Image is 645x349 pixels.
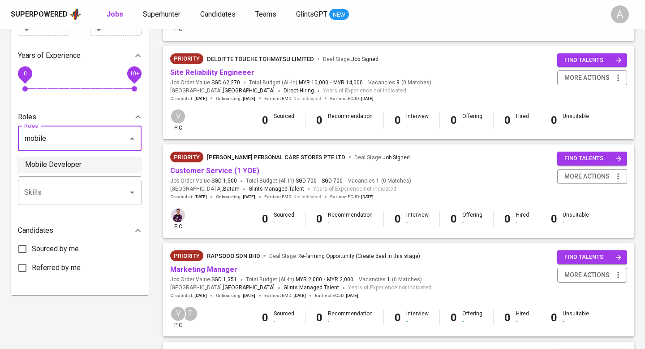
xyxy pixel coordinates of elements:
[563,120,589,128] div: -
[69,8,82,21] img: app logo
[348,177,411,185] span: Vacancies ( 0 Matches )
[262,213,268,225] b: 0
[170,109,186,124] div: V
[504,114,511,127] b: 0
[611,5,629,23] div: A
[170,68,254,77] a: Site Reliability Engineeer
[406,211,429,227] div: Interview
[361,96,374,102] span: [DATE]
[223,185,240,194] span: Batam
[406,219,429,227] div: -
[557,152,627,166] button: find talents
[170,207,186,231] div: pic
[170,166,259,175] a: Customer Service (1 YOE)
[170,53,203,64] div: New Job received from Demand Team
[170,194,207,200] span: Created at :
[328,211,373,227] div: Recommendation
[126,132,138,145] button: Close
[564,171,610,182] span: more actions
[243,96,255,102] span: [DATE]
[170,109,186,132] div: pic
[316,114,322,127] b: 0
[395,213,401,225] b: 0
[551,213,557,225] b: 0
[361,194,374,200] span: [DATE]
[18,222,142,240] div: Candidates
[451,311,457,324] b: 0
[216,194,255,200] span: Onboarding :
[383,154,410,161] span: Job Signed
[330,79,331,87] span: -
[462,318,482,325] div: -
[296,10,327,18] span: GlintsGPT
[557,250,627,264] button: find talents
[170,153,203,162] span: Priority
[262,114,268,127] b: 0
[18,108,142,126] div: Roles
[359,276,422,284] span: Vacancies ( 0 Matches )
[255,10,276,18] span: Teams
[223,87,275,96] span: [GEOGRAPHIC_DATA]
[504,213,511,225] b: 0
[563,219,589,227] div: -
[323,87,408,96] span: Years of Experience not indicated.
[406,310,429,325] div: Interview
[246,276,353,284] span: Total Budget (All-In)
[243,194,255,200] span: [DATE]
[11,9,68,20] div: Superpowered
[406,113,429,128] div: Interview
[293,96,321,102] span: Not indicated
[328,310,373,325] div: Recommendation
[264,292,306,299] span: Earliest EMD :
[194,292,207,299] span: [DATE]
[395,79,400,87] span: 8
[262,311,268,324] b: 0
[563,310,589,325] div: Unsuitable
[171,208,185,222] img: erwin@glints.com
[11,8,82,21] a: Superpoweredapp logo
[126,186,138,199] button: Open
[564,270,610,281] span: more actions
[255,9,278,20] a: Teams
[296,9,349,20] a: GlintsGPT NEW
[564,55,622,65] span: find talents
[211,79,240,87] span: SGD 62,270
[194,194,207,200] span: [DATE]
[297,253,420,259] span: Re-farming Opportunity (Create deal in this stage)
[386,276,390,284] span: 1
[551,114,557,127] b: 0
[328,219,373,227] div: -
[194,96,207,102] span: [DATE]
[18,47,142,65] div: Years of Experience
[328,113,373,128] div: Recommendation
[170,79,240,87] span: Job Order Value
[318,177,320,185] span: -
[354,154,410,161] span: Deal Stage :
[462,113,482,128] div: Offering
[170,96,207,102] span: Created at :
[182,306,198,322] div: T
[327,276,353,284] span: MYR 2,000
[564,153,622,164] span: find talents
[516,113,529,128] div: Hired
[264,194,321,200] span: Earliest EMD :
[451,213,457,225] b: 0
[557,169,627,184] button: more actions
[223,284,275,292] span: [GEOGRAPHIC_DATA]
[322,177,343,185] span: SGD 700
[368,79,431,87] span: Vacancies ( 0 Matches )
[170,306,186,329] div: pic
[346,292,358,299] span: [DATE]
[516,219,529,227] div: -
[170,250,203,261] div: New Job received from Demand Team
[170,265,237,274] a: Marketing Manager
[243,292,255,299] span: [DATE]
[284,284,339,291] span: Glints Managed Talent
[170,177,237,185] span: Job Order Value
[296,276,322,284] span: MYR 2,000
[18,112,36,122] p: Roles
[315,292,358,299] span: Earliest ECJD :
[324,276,325,284] span: -
[207,154,345,161] span: [PERSON_NAME] PERSONAL CARE STORES PTE LTD
[551,311,557,324] b: 0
